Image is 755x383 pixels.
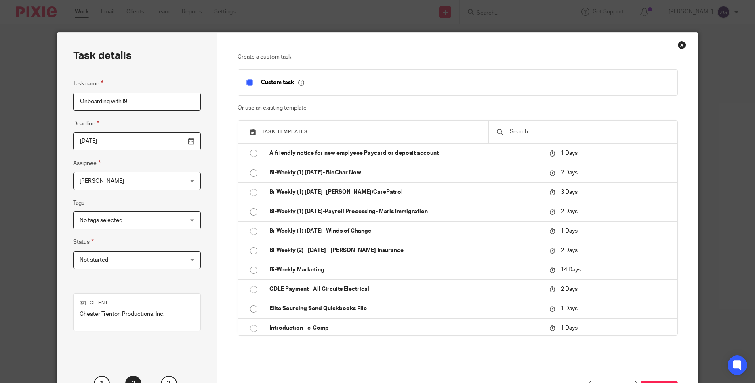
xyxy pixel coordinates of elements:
p: Elite Sourcing Send Quickbooks File [269,305,542,313]
span: Not started [80,257,108,263]
input: Search... [509,127,669,136]
input: Use the arrow keys to pick a date [73,132,201,150]
p: Bi-Weekly (1) [DATE]- [PERSON_NAME]/CarePatrol [269,188,542,196]
p: Custom task [261,79,304,86]
p: Bi-Weekly (1) [DATE]- Winds of Change [269,227,542,235]
p: Bi-Weekly (1) [DATE]- BioChar Now [269,169,542,177]
label: Deadline [73,119,99,128]
span: 1 Days [561,150,578,156]
label: Tags [73,199,84,207]
p: Or use an existing template [238,104,678,112]
p: Chester Trenton Productions, Inc. [80,310,194,318]
h2: Task details [73,49,132,63]
p: CDLE Payment - All Circuits Electrical [269,285,542,293]
p: A friendly notice for new emplyeee Paycard or deposit account [269,149,542,157]
span: 2 Days [561,170,578,176]
span: Task templates [262,129,308,134]
p: Bi-Weekly Marketing [269,266,542,274]
span: 2 Days [561,248,578,253]
span: [PERSON_NAME] [80,178,124,184]
span: 14 Days [561,267,581,273]
p: Bi-Weekly (1) [DATE]-Payroll Processing- Maris Immigration [269,207,542,216]
p: Bi-Weekly (2) - [DATE] - [PERSON_NAME] Insurance [269,246,542,254]
span: No tags selected [80,218,122,223]
p: Introduction - e-Comp [269,324,542,332]
span: 2 Days [561,286,578,292]
span: 1 Days [561,306,578,311]
span: 1 Days [561,325,578,331]
span: 1 Days [561,228,578,234]
div: Close this dialog window [678,41,686,49]
p: Create a custom task [238,53,678,61]
span: 2 Days [561,209,578,214]
p: Client [80,300,194,306]
span: 3 Days [561,189,578,195]
label: Status [73,237,94,247]
label: Task name [73,79,103,88]
label: Assignee [73,159,101,168]
input: Task name [73,93,201,111]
